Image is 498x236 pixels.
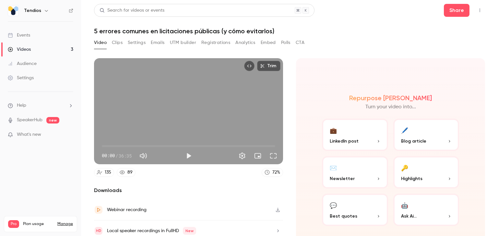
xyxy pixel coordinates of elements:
[272,169,280,176] div: 72 %
[24,7,41,14] h6: Tendios
[62,228,73,234] p: / 150
[94,38,107,48] button: Video
[112,38,123,48] button: Clips
[8,220,19,228] span: Pro
[393,156,459,188] button: 🔑Highlights
[330,125,337,135] div: 💼
[127,169,133,176] div: 89
[65,132,73,138] iframe: Noticeable Trigger
[401,200,408,210] div: 🤖
[107,206,147,214] div: Webinar recording
[8,46,31,53] div: Videos
[236,149,249,162] button: Settings
[401,163,408,173] div: 🔑
[235,38,255,48] button: Analytics
[170,38,196,48] button: UTM builder
[262,168,283,177] a: 72%
[94,187,283,194] h2: Downloads
[251,149,264,162] button: Turn on miniplayer
[183,227,196,235] span: New
[8,5,18,16] img: Tendios
[23,221,53,227] span: Plan usage
[137,149,150,162] button: Mute
[46,117,59,123] span: new
[401,213,417,220] span: Ask Ai...
[444,4,469,17] button: Share
[401,138,426,145] span: Blog article
[8,102,73,109] li: help-dropdown-opener
[401,175,422,182] span: Highlights
[8,60,37,67] div: Audience
[330,163,337,173] div: ✉️
[349,94,432,102] h2: Repurpose [PERSON_NAME]
[322,156,388,188] button: ✉️Newsletter
[57,221,73,227] a: Manage
[102,152,115,159] span: 00:00
[330,138,359,145] span: LinkedIn post
[17,117,42,123] a: SpeakerHub
[182,149,195,162] button: Play
[115,152,118,159] span: /
[257,61,280,71] button: Trim
[102,152,132,159] div: 00:00
[119,152,132,159] span: 36:35
[244,61,255,71] button: Embed video
[330,175,355,182] span: Newsletter
[401,125,408,135] div: 🖊️
[128,38,146,48] button: Settings
[261,38,276,48] button: Embed
[393,119,459,151] button: 🖊️Blog article
[105,169,111,176] div: 135
[94,168,114,177] a: 135
[117,168,136,177] a: 89
[296,38,304,48] button: CTA
[151,38,164,48] button: Emails
[62,229,64,233] span: 3
[281,38,290,48] button: Polls
[393,194,459,226] button: 🤖Ask Ai...
[201,38,230,48] button: Registrations
[8,32,30,38] div: Events
[107,227,196,235] div: Local speaker recordings in FullHD
[475,5,485,16] button: Top Bar Actions
[94,27,485,35] h1: 5 errores comunes en licitaciones públicas (y cómo evitarlos)
[8,228,20,234] p: Videos
[17,131,41,138] span: What's new
[365,103,416,111] p: Turn your video into...
[8,75,34,81] div: Settings
[330,213,357,220] span: Best quotes
[267,149,280,162] button: Full screen
[330,200,337,210] div: 💬
[322,119,388,151] button: 💼LinkedIn post
[100,7,164,14] div: Search for videos or events
[322,194,388,226] button: 💬Best quotes
[17,102,26,109] span: Help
